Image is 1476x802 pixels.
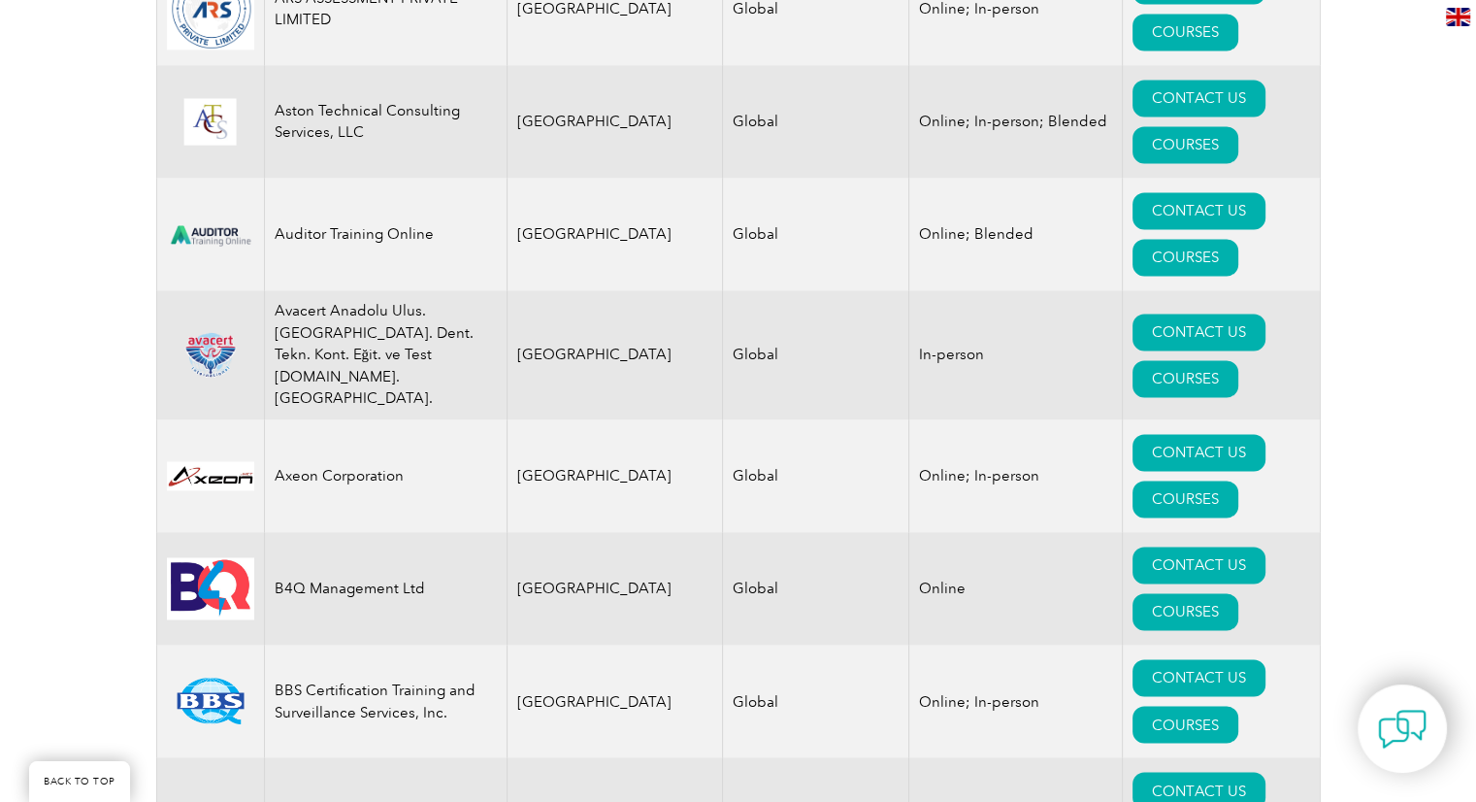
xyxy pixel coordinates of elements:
td: [GEOGRAPHIC_DATA] [507,290,723,419]
a: COURSES [1132,481,1238,518]
td: BBS Certification Training and Surveillance Services, Inc. [264,645,507,757]
td: [GEOGRAPHIC_DATA] [507,532,723,645]
td: [GEOGRAPHIC_DATA] [507,178,723,290]
td: B4Q Management Ltd [264,532,507,645]
td: Auditor Training Online [264,178,507,290]
td: Global [723,419,909,532]
img: 815efeab-5b6f-eb11-a812-00224815377e-logo.png [167,331,254,379]
td: Online; In-person [909,645,1123,757]
a: CONTACT US [1132,192,1265,229]
a: BACK TO TOP [29,761,130,802]
a: CONTACT US [1132,80,1265,117]
td: Global [723,532,909,645]
a: CONTACT US [1132,659,1265,696]
td: Online; In-person [909,419,1123,532]
a: COURSES [1132,14,1238,50]
img: ce24547b-a6e0-e911-a812-000d3a795b83-logo.png [167,98,254,146]
a: COURSES [1132,593,1238,630]
td: Online; Blended [909,178,1123,290]
img: contact-chat.png [1378,705,1427,753]
td: Avacert Anadolu Ulus. [GEOGRAPHIC_DATA]. Dent. Tekn. Kont. Eğit. ve Test [DOMAIN_NAME]. [GEOGRAPH... [264,290,507,419]
a: CONTACT US [1132,547,1265,584]
a: COURSES [1132,706,1238,743]
td: Aston Technical Consulting Services, LLC [264,65,507,178]
td: Global [723,178,909,290]
a: COURSES [1132,239,1238,276]
img: 81a8cf56-15af-ea11-a812-000d3a79722d-logo.png [167,677,254,724]
a: COURSES [1132,126,1238,163]
td: Global [723,290,909,419]
a: CONTACT US [1132,434,1265,471]
td: Axeon Corporation [264,419,507,532]
td: [GEOGRAPHIC_DATA] [507,65,723,178]
a: CONTACT US [1132,314,1265,351]
td: In-person [909,290,1123,419]
img: d024547b-a6e0-e911-a812-000d3a795b83-logo.png [167,213,254,256]
img: 28820fe6-db04-ea11-a811-000d3a793f32-logo.jpg [167,461,254,490]
a: COURSES [1132,360,1238,397]
td: Online [909,532,1123,645]
td: [GEOGRAPHIC_DATA] [507,419,723,532]
td: Online; In-person; Blended [909,65,1123,178]
td: Global [723,65,909,178]
img: en [1446,8,1470,26]
td: [GEOGRAPHIC_DATA] [507,645,723,757]
td: Global [723,645,909,757]
img: 9db4b902-10da-eb11-bacb-002248158a6d-logo.jpg [167,557,254,619]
